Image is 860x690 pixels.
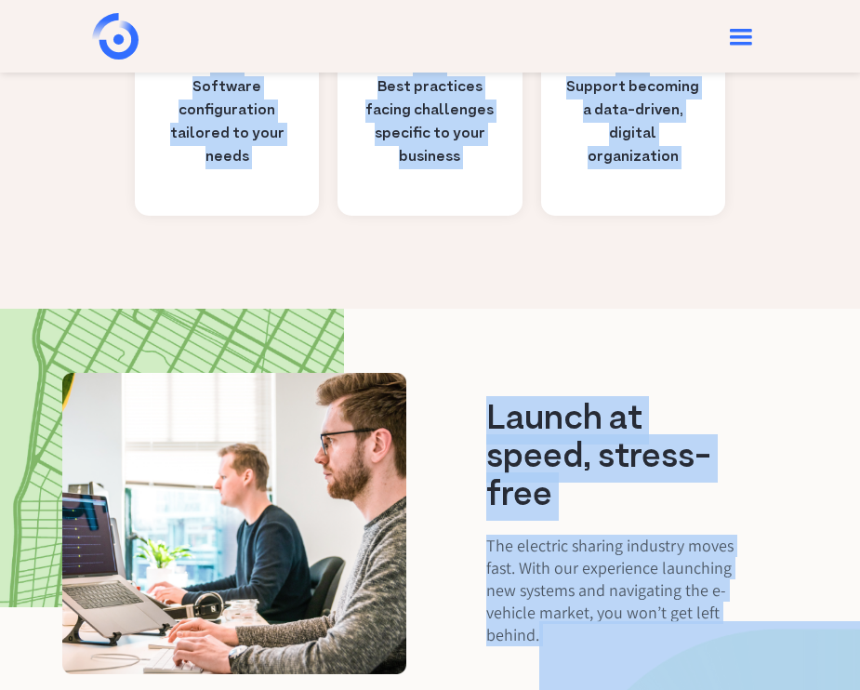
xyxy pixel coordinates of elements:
p: The electric sharing industry moves fast. With our experience launching new systems and navigatin... [486,535,748,646]
iframe: Chatbot [737,567,834,664]
h4: Support becoming a data-driven, digital organization [564,76,702,169]
input: Submit [36,73,126,109]
h3: Launch at speed, stress-free [486,402,748,516]
h4: Software configuration tailored to your needs [158,76,296,169]
h4: Best practices facing challenges specific to your business [361,76,498,169]
div: menu [713,9,769,65]
a: home [92,13,241,60]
